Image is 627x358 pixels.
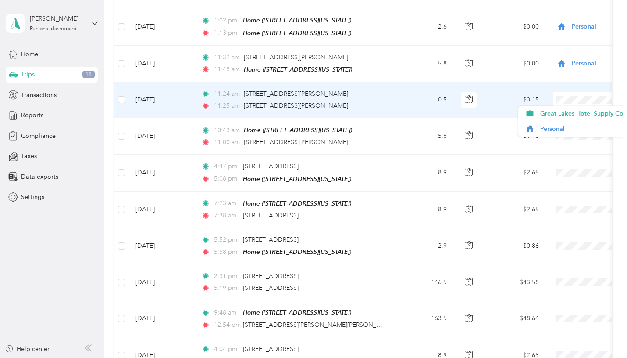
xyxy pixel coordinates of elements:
[21,90,57,100] span: Transactions
[214,28,239,38] span: 1:13 pm
[396,192,454,228] td: 8.9
[214,126,240,135] span: 10:43 am
[214,137,240,147] span: 11:00 am
[214,211,239,221] span: 7:38 am
[214,101,240,111] span: 11:25 am
[30,14,85,23] div: [PERSON_NAME]
[484,228,546,264] td: $0.86
[214,271,239,281] span: 2:31 pm
[244,54,348,61] span: [STREET_ADDRESS][PERSON_NAME]
[128,192,194,228] td: [DATE]
[21,152,37,161] span: Taxes
[243,309,351,316] span: Home ([STREET_ADDRESS][US_STATE])
[243,29,351,36] span: Home ([STREET_ADDRESS][US_STATE])
[243,200,351,207] span: Home ([STREET_ADDRESS][US_STATE])
[214,16,239,25] span: 1:02 pm
[214,247,239,257] span: 5:58 pm
[128,82,194,118] td: [DATE]
[214,162,239,171] span: 4:47 pm
[244,102,348,109] span: [STREET_ADDRESS][PERSON_NAME]
[21,70,35,79] span: Trips
[214,65,240,74] span: 11:48 am
[484,192,546,228] td: $2.65
[243,163,299,170] span: [STREET_ADDRESS]
[214,320,239,330] span: 12:54 pm
[244,90,348,98] span: [STREET_ADDRESS][PERSON_NAME]
[30,26,77,32] div: Personal dashboard
[128,8,194,45] td: [DATE]
[396,300,454,337] td: 163.5
[214,53,240,62] span: 11:32 am
[243,236,299,243] span: [STREET_ADDRESS]
[578,309,627,358] iframe: To enrich screen reader interactions, please activate Accessibility in Grammarly extension settings
[128,46,194,82] td: [DATE]
[21,50,38,59] span: Home
[214,89,240,99] span: 11:24 am
[128,228,194,264] td: [DATE]
[128,300,194,337] td: [DATE]
[396,46,454,82] td: 5.8
[244,66,352,73] span: Home ([STREET_ADDRESS][US_STATE])
[214,344,239,354] span: 4:04 pm
[540,109,625,118] span: Great Lakes Hotel Supply Co.
[396,155,454,191] td: 8.9
[244,127,352,134] span: Home ([STREET_ADDRESS][US_STATE])
[128,264,194,300] td: [DATE]
[214,174,239,184] span: 5:08 pm
[243,284,299,292] span: [STREET_ADDRESS]
[484,46,546,82] td: $0.00
[5,344,50,354] button: Help center
[484,118,546,155] td: $1.73
[484,264,546,300] td: $43.58
[243,17,351,24] span: Home ([STREET_ADDRESS][US_STATE])
[396,228,454,264] td: 2.9
[21,111,43,120] span: Reports
[82,71,95,79] span: 18
[21,172,58,181] span: Data exports
[128,118,194,155] td: [DATE]
[243,248,351,255] span: Home ([STREET_ADDRESS][US_STATE])
[243,345,299,353] span: [STREET_ADDRESS]
[21,131,56,141] span: Compliance
[484,82,546,118] td: $0.15
[243,321,396,329] span: [STREET_ADDRESS][PERSON_NAME][PERSON_NAME]
[243,272,299,280] span: [STREET_ADDRESS]
[484,300,546,337] td: $48.64
[128,155,194,191] td: [DATE]
[243,212,299,219] span: [STREET_ADDRESS]
[244,138,348,146] span: [STREET_ADDRESS][PERSON_NAME]
[214,283,239,293] span: 5:19 pm
[21,192,44,202] span: Settings
[396,118,454,155] td: 5.8
[396,264,454,300] td: 146.5
[243,175,351,182] span: Home ([STREET_ADDRESS][US_STATE])
[214,308,239,318] span: 9:48 am
[396,82,454,118] td: 0.5
[214,199,239,208] span: 7:23 am
[214,235,239,245] span: 5:52 pm
[484,8,546,45] td: $0.00
[540,124,625,134] span: Personal
[396,8,454,45] td: 2.6
[484,155,546,191] td: $2.65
